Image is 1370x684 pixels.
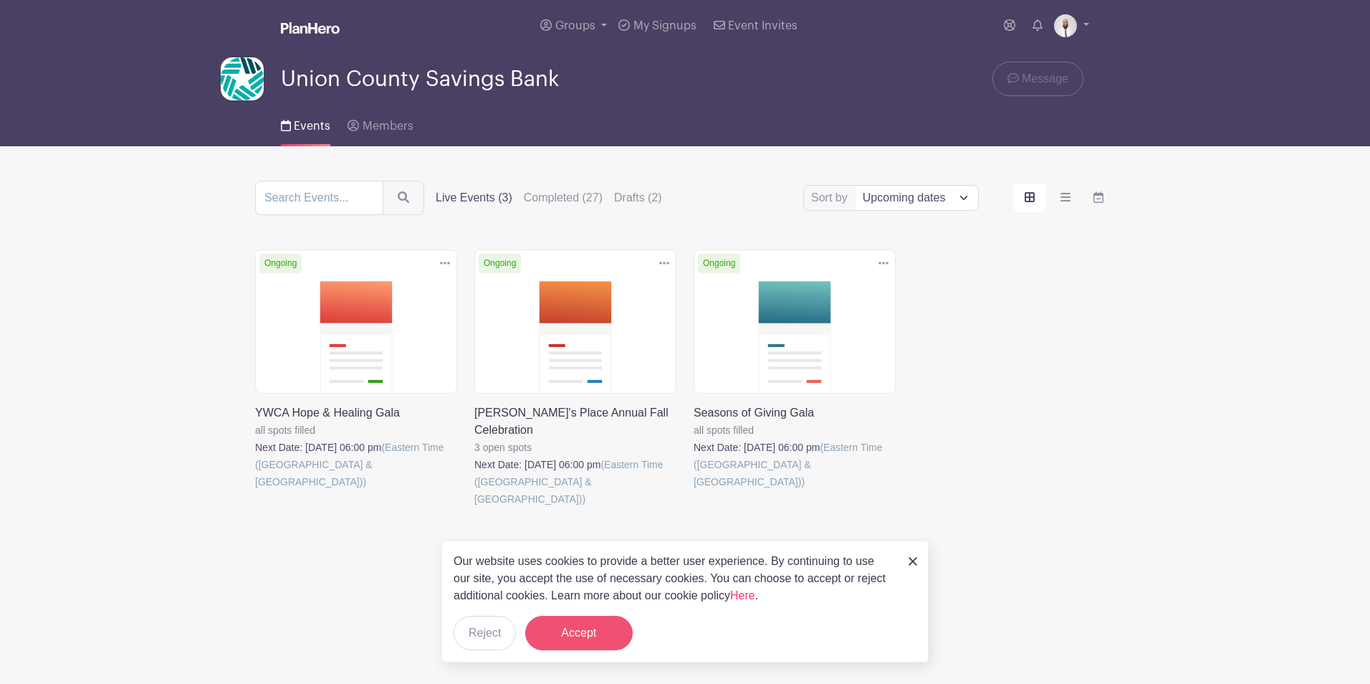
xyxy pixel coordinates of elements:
[281,100,330,146] a: Events
[454,616,516,650] button: Reject
[281,67,559,91] span: Union County Savings Bank
[436,189,512,206] label: Live Events (3)
[555,20,595,32] span: Groups
[436,189,674,206] div: filters
[811,189,852,206] label: Sort by
[1013,184,1115,212] div: order and view
[255,181,383,215] input: Search Events...
[348,100,413,146] a: Members
[1022,70,1068,87] span: Message
[525,616,633,650] button: Accept
[281,22,340,34] img: logo_white-6c42ec7e38ccf1d336a20a19083b03d10ae64f83f12c07503d8b9e83406b4c7d.svg
[221,57,264,100] img: UCSB-Logo-Color-Star-Mark.jpg
[454,553,894,604] p: Our website uses cookies to provide a better user experience. By continuing to use our site, you ...
[728,20,797,32] span: Event Invites
[633,20,696,32] span: My Signups
[294,120,330,132] span: Events
[730,589,755,602] a: Here
[524,189,603,206] label: Completed (27)
[363,120,413,132] span: Members
[1054,14,1077,37] img: IMG_6943.jpeg
[614,189,662,206] label: Drafts (2)
[909,557,917,566] img: close_button-5f87c8562297e5c2d7936805f587ecaba9071eb48480494691a3f1689db116b3.svg
[992,62,1083,96] a: Message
